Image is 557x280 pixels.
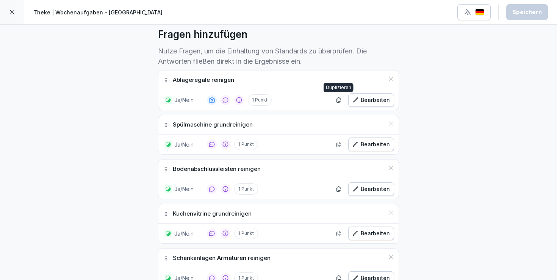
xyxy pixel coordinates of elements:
p: Theke | Wochenaufgaben - [GEOGRAPHIC_DATA] [33,8,163,16]
button: Bearbeiten [348,227,394,240]
button: Bearbeiten [348,93,394,107]
div: Bearbeiten [352,140,390,149]
p: 1 Punkt [234,139,258,150]
p: Spülmaschine grundreinigen [173,120,253,129]
h2: Fragen hinzufügen [158,27,247,42]
div: Bearbeiten [352,96,390,104]
p: 1 Punkt [234,183,258,195]
button: Speichern [506,4,548,20]
p: Duplizieren [326,84,351,91]
p: Ja/Nein [174,230,194,238]
p: Bodenabschlussleisten reinigen [173,165,261,174]
div: Bearbeiten [352,229,390,238]
p: Nutze Fragen, um die Einhaltung von Standards zu überprüfen. Die Antworten fließen direkt in die ... [158,46,399,66]
p: Ja/Nein [174,185,194,193]
p: Schankanlagen Armaturen reinigen [173,254,271,263]
p: Ja/Nein [174,96,194,104]
div: Bearbeiten [352,185,390,193]
p: Ablageregale reinigen [173,76,234,84]
div: Speichern [512,8,542,16]
p: 1 Punkt [234,228,258,239]
img: de.svg [475,9,484,16]
p: Kuchenvitrine grundreinigen [173,210,252,218]
button: Bearbeiten [348,138,394,151]
button: Bearbeiten [348,182,394,196]
p: 1 Punkt [248,94,272,106]
p: Ja/Nein [174,141,194,149]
